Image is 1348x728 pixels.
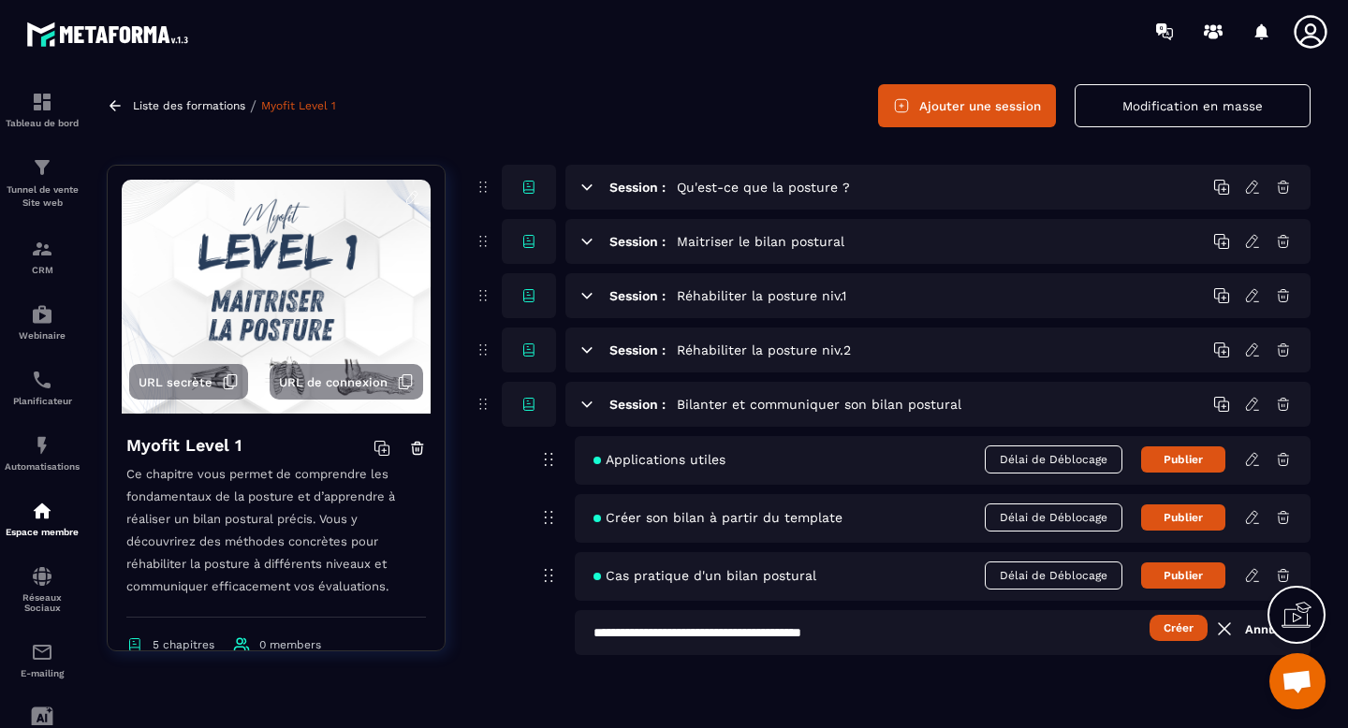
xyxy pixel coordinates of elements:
[5,77,80,142] a: formationformationTableau de bord
[5,183,80,210] p: Tunnel de vente Site web
[5,289,80,355] a: automationsautomationsWebinaire
[261,99,336,112] a: Myofit Level 1
[5,420,80,486] a: automationsautomationsAutomatisations
[593,510,842,525] span: Créer son bilan à partir du template
[279,375,388,389] span: URL de connexion
[985,445,1122,473] span: Délai de Déblocage
[31,156,53,179] img: formation
[26,17,195,51] img: logo
[5,592,80,613] p: Réseaux Sociaux
[609,180,666,195] h6: Session :
[677,178,850,197] h5: Qu'est-ce que la posture ?
[985,561,1122,590] span: Délai de Déblocage
[5,330,80,341] p: Webinaire
[5,527,80,537] p: Espace membre
[5,355,80,420] a: schedulerschedulerPlanificateur
[1150,615,1208,641] button: Créer
[5,668,80,678] p: E-mailing
[677,341,851,359] h5: Réhabiliter la posture niv.2
[133,99,245,112] a: Liste des formations
[31,238,53,260] img: formation
[5,265,80,275] p: CRM
[1213,618,1292,640] a: Annuler
[5,396,80,406] p: Planificateur
[5,627,80,692] a: emailemailE-mailing
[5,461,80,472] p: Automatisations
[593,452,725,467] span: Applications utiles
[1141,504,1225,531] button: Publier
[593,568,816,583] span: Cas pratique d'un bilan postural
[677,232,844,251] h5: Maitriser le bilan postural
[31,434,53,457] img: automations
[129,364,248,400] button: URL secrète
[1141,446,1225,473] button: Publier
[31,565,53,588] img: social-network
[31,303,53,326] img: automations
[1141,562,1225,589] button: Publier
[126,463,426,618] p: Ce chapitre vous permet de comprendre les fondamentaux de la posture et d’apprendre à réaliser un...
[1075,84,1311,127] button: Modification en masse
[609,342,666,357] h6: Session :
[1269,653,1326,709] div: Ouvrir le chat
[126,432,242,459] h4: Myofit Level 1
[677,395,961,414] h5: Bilanter et communiquer son bilan postural
[31,369,53,391] img: scheduler
[609,397,666,412] h6: Session :
[153,638,214,651] span: 5 chapitres
[250,97,256,115] span: /
[259,638,321,651] span: 0 members
[5,142,80,224] a: formationformationTunnel de vente Site web
[609,234,666,249] h6: Session :
[270,364,423,400] button: URL de connexion
[677,286,846,305] h5: Réhabiliter la posture niv.1
[5,118,80,128] p: Tableau de bord
[5,224,80,289] a: formationformationCRM
[122,180,431,414] img: background
[985,503,1122,531] span: Délai de Déblocage
[5,551,80,627] a: social-networksocial-networkRéseaux Sociaux
[5,486,80,551] a: automationsautomationsEspace membre
[139,375,212,389] span: URL secrète
[609,288,666,303] h6: Session :
[31,641,53,663] img: email
[878,84,1056,127] button: Ajouter une session
[31,91,53,113] img: formation
[31,500,53,522] img: automations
